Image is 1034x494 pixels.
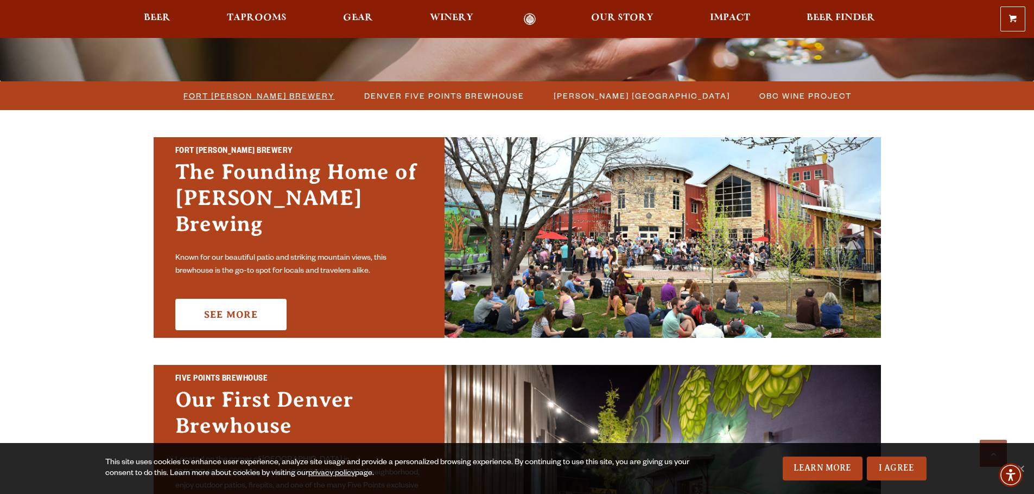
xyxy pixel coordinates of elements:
span: Fort [PERSON_NAME] Brewery [183,88,335,104]
a: Our Story [584,13,661,25]
a: Beer [137,13,177,25]
a: Odell Home [510,13,550,25]
span: Denver Five Points Brewhouse [364,88,524,104]
h2: Five Points Brewhouse [175,373,423,387]
span: Our Story [591,14,654,22]
a: Scroll to top [980,440,1007,467]
span: OBC Wine Project [759,88,852,104]
h2: Fort [PERSON_NAME] Brewery [175,145,423,159]
a: Winery [423,13,480,25]
a: Fort [PERSON_NAME] Brewery [177,88,340,104]
a: Denver Five Points Brewhouse [358,88,530,104]
span: Gear [343,14,373,22]
a: OBC Wine Project [753,88,857,104]
a: Learn More [783,457,862,480]
img: Fort Collins Brewery & Taproom' [445,137,881,338]
p: Known for our beautiful patio and striking mountain views, this brewhouse is the go-to spot for l... [175,252,423,278]
span: [PERSON_NAME] [GEOGRAPHIC_DATA] [554,88,730,104]
div: Accessibility Menu [999,463,1023,487]
span: Taprooms [227,14,287,22]
span: Beer Finder [807,14,875,22]
a: See More [175,299,287,330]
a: Impact [703,13,757,25]
a: [PERSON_NAME] [GEOGRAPHIC_DATA] [547,88,735,104]
a: Gear [336,13,380,25]
span: Beer [144,14,170,22]
h3: Our First Denver Brewhouse [175,387,423,450]
a: privacy policy [308,470,355,478]
span: Impact [710,14,750,22]
a: Beer Finder [800,13,882,25]
a: Taprooms [220,13,294,25]
span: Winery [430,14,473,22]
h3: The Founding Home of [PERSON_NAME] Brewing [175,159,423,248]
div: This site uses cookies to enhance user experience, analyze site usage and provide a personalized ... [105,458,693,479]
a: I Agree [867,457,927,480]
